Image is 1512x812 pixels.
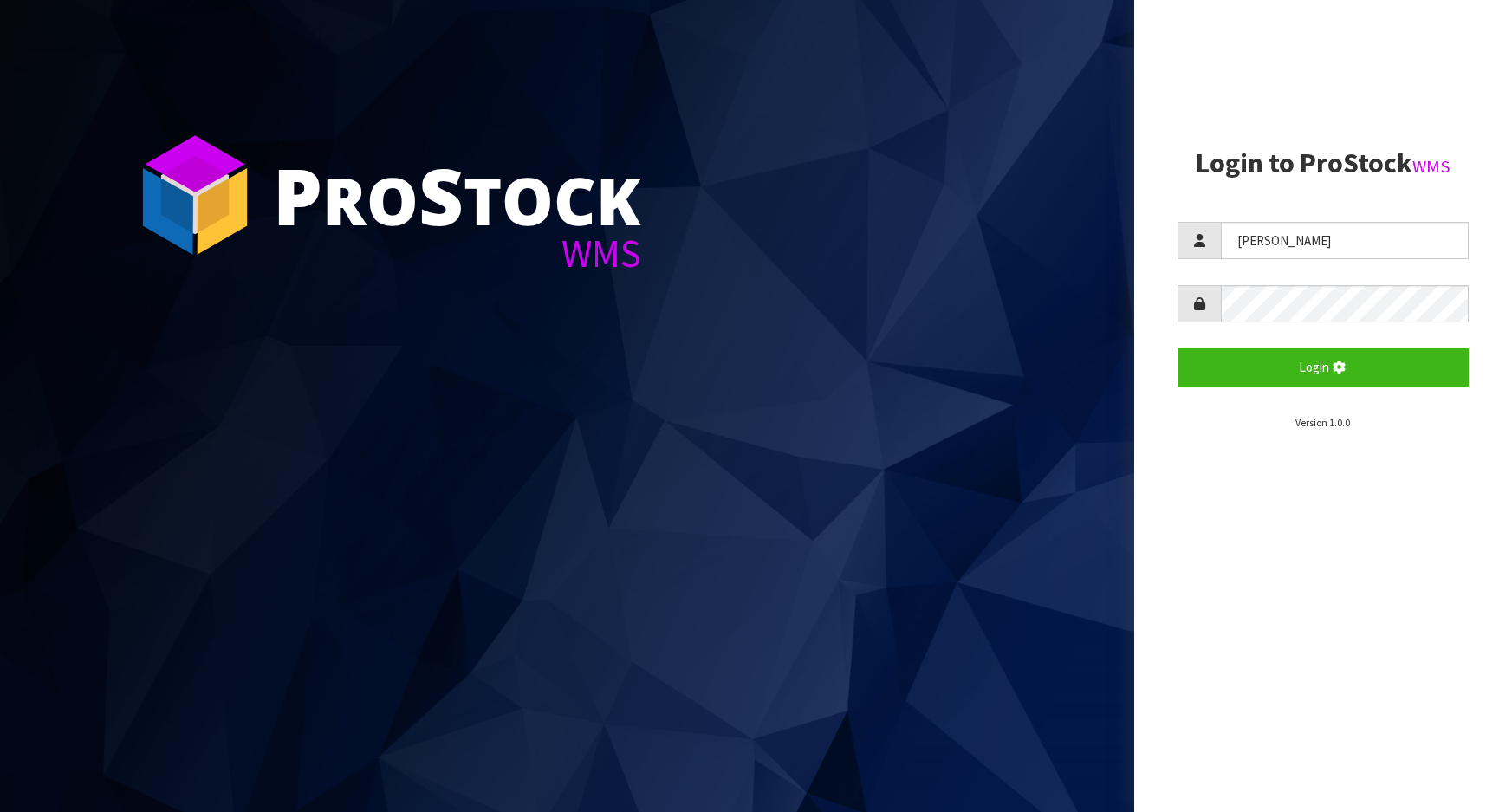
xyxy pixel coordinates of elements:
div: WMS [273,234,641,273]
small: WMS [1412,155,1450,178]
span: S [419,142,464,248]
input: Username [1221,222,1469,259]
span: P [273,142,322,248]
img: ProStock Cube [130,130,260,260]
small: Version 1.0.0 [1295,416,1350,429]
div: ro tock [273,156,641,234]
button: Login [1178,348,1469,386]
h2: Login to ProStock [1178,148,1469,179]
